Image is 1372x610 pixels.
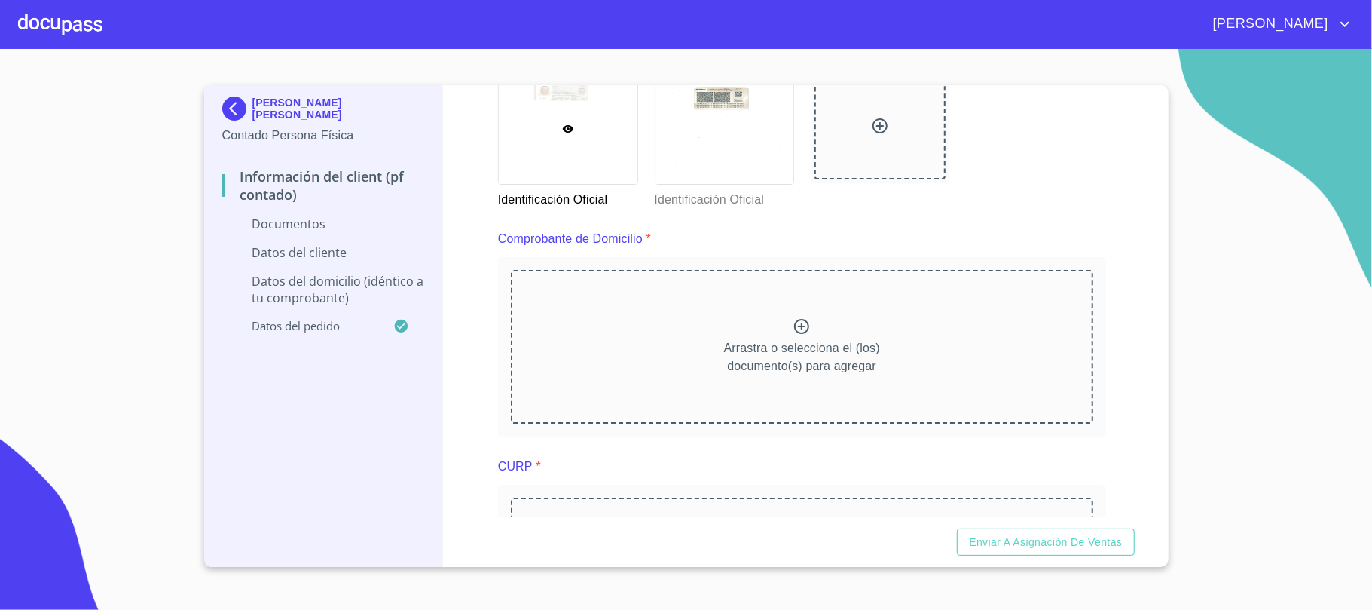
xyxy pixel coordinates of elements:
span: [PERSON_NAME] [1202,12,1336,36]
p: Arrastra o selecciona el (los) documento(s) para agregar [724,339,880,376]
p: CURP [498,458,533,476]
img: Docupass spot blue [222,97,252,121]
div: [PERSON_NAME] [PERSON_NAME] [222,97,425,127]
p: Identificación Oficial [655,185,793,209]
p: Comprobante de Domicilio [498,230,643,248]
p: Datos del domicilio (idéntico a tu comprobante) [222,273,425,306]
p: Datos del pedido [222,318,394,333]
p: Identificación Oficial [498,185,637,209]
button: account of current user [1202,12,1354,36]
p: Datos del cliente [222,244,425,261]
button: Enviar a Asignación de Ventas [957,529,1134,556]
p: [PERSON_NAME] [PERSON_NAME] [252,97,425,121]
p: Contado Persona Física [222,127,425,145]
p: Documentos [222,216,425,232]
img: Identificación Oficial [655,74,794,184]
span: Enviar a Asignación de Ventas [969,533,1122,552]
p: Información del Client (PF contado) [222,167,425,204]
